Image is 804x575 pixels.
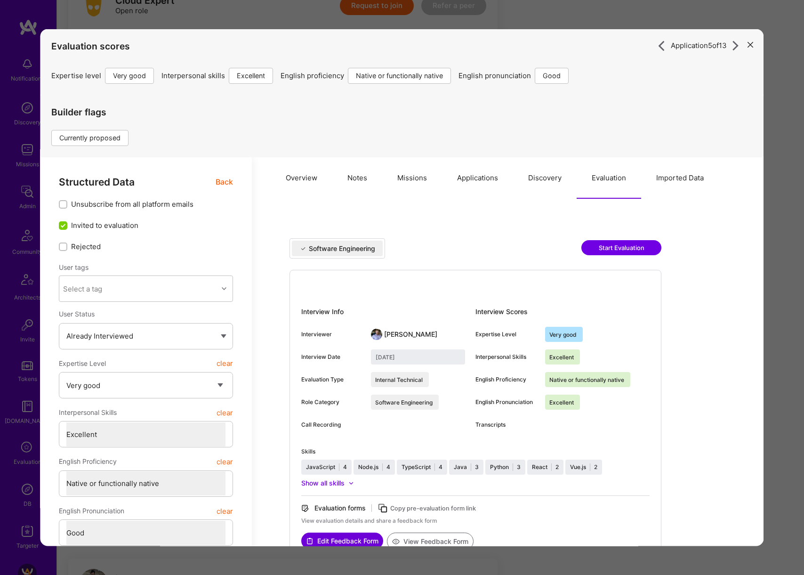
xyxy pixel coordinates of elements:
[594,462,597,471] div: 2
[301,447,650,455] div: Skills
[229,67,273,83] div: Excellent
[332,157,382,198] button: Notes
[59,404,117,421] span: Interpersonal Skills
[555,462,559,471] div: 2
[671,40,727,50] span: Application 5 of 13
[301,304,475,319] div: Interview Info
[105,67,154,83] div: Very good
[281,71,344,81] span: English proficiency
[358,462,378,471] div: Node.js
[63,283,102,293] div: Select a tag
[301,420,363,429] div: Call Recording
[348,67,451,83] div: Native or functionally native
[217,453,233,470] button: clear
[51,107,136,118] h4: Builder flags
[51,41,752,52] h4: Evaluation scores
[490,462,509,471] div: Python
[475,304,650,319] div: Interview Scores
[581,240,661,255] button: Start Evaluation
[301,397,363,406] div: Role Category
[59,309,95,317] span: User Status
[439,462,442,471] div: 4
[301,532,383,550] a: Edit Feedback Form
[59,176,135,187] span: Structured Data
[454,462,467,471] div: Java
[51,130,129,146] div: Currently proposed
[475,420,538,429] div: Transcripts
[641,157,719,198] button: Imported Data
[442,157,513,198] button: Applications
[513,157,577,198] button: Discovery
[475,352,538,361] div: Interpersonal Skills
[386,462,390,471] div: 4
[301,532,383,549] button: Edit Feedback Form
[221,334,226,338] img: caret
[301,352,363,361] div: Interview Date
[301,516,650,525] div: View evaluation details and share a feedback form
[378,502,388,513] i: icon Copy
[475,397,538,406] div: English Pronunciation
[657,40,667,51] i: icon ArrowRight
[475,375,538,383] div: English Proficiency
[517,462,521,471] div: 3
[570,462,586,471] div: Vue.js
[71,241,101,251] span: Rejected
[387,532,474,550] button: View Feedback Form
[577,157,641,198] button: Evaluation
[59,502,124,519] span: English Pronunciation
[532,462,547,471] div: React
[217,355,233,372] button: clear
[475,330,538,338] div: Expertise Level
[731,40,741,51] i: icon ArrowRight
[382,157,442,198] button: Missions
[314,503,366,512] div: Evaluation forms
[222,286,226,291] i: icon Chevron
[384,329,437,339] div: [PERSON_NAME]
[402,462,431,471] div: TypeScript
[216,176,233,187] span: Back
[301,478,345,487] div: Show all skills
[458,71,531,81] span: English pronunciation
[59,453,117,470] span: English Proficiency
[71,220,138,230] span: Invited to evaluation
[217,404,233,421] button: clear
[71,199,193,209] span: Unsubscribe from all platform emails
[271,157,332,198] button: Overview
[161,71,225,81] span: Interpersonal skills
[59,262,88,271] label: User tags
[217,502,233,519] button: clear
[309,243,375,253] div: Software Engineering
[371,328,382,340] img: User Avatar
[748,42,754,48] i: icon Close
[66,331,133,340] span: Already Interviewed
[51,71,101,81] span: Expertise level
[40,29,764,546] div: modal
[59,355,106,372] span: Expertise Level
[306,462,335,471] div: JavaScript
[535,67,569,83] div: Good
[475,462,479,471] div: 3
[301,330,363,338] div: Interviewer
[301,375,363,383] div: Evaluation Type
[343,462,347,471] div: 4
[390,503,476,513] div: Copy pre-evaluation form link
